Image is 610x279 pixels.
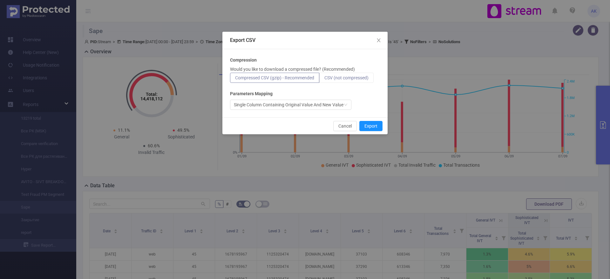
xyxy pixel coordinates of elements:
[370,32,388,50] button: Close
[235,75,314,80] span: Compressed CSV (gzip) - Recommended
[234,100,343,110] div: Single Column Containing Original Value And New Value
[230,37,380,44] div: Export CSV
[359,121,383,131] button: Export
[333,121,357,131] button: Cancel
[376,38,381,43] i: icon: close
[230,66,355,73] p: Would you like to download a compressed file? (Recommended)
[230,90,273,97] b: Parameters Mapping
[230,57,257,63] b: Compression
[344,103,348,107] i: icon: down
[324,75,369,80] span: CSV (not compressed)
